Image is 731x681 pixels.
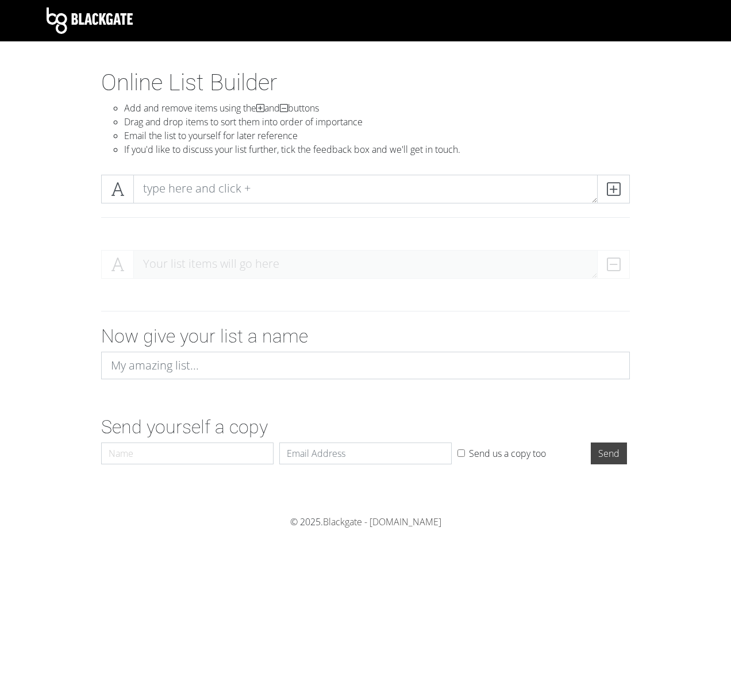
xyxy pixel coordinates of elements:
[101,69,630,97] h1: Online List Builder
[101,443,274,464] input: Name
[124,129,630,143] li: Email the list to yourself for later reference
[124,101,630,115] li: Add and remove items using the and buttons
[469,447,546,460] label: Send us a copy too
[591,443,627,464] input: Send
[47,7,133,34] img: Blackgate
[47,515,684,529] div: © 2025.
[101,325,630,347] h2: Now give your list a name
[323,515,441,528] a: Blackgate - [DOMAIN_NAME]
[124,115,630,129] li: Drag and drop items to sort them into order of importance
[101,352,630,379] input: My amazing list...
[124,143,630,156] li: If you'd like to discuss your list further, tick the feedback box and we'll get in touch.
[101,416,630,438] h2: Send yourself a copy
[279,443,452,464] input: Email Address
